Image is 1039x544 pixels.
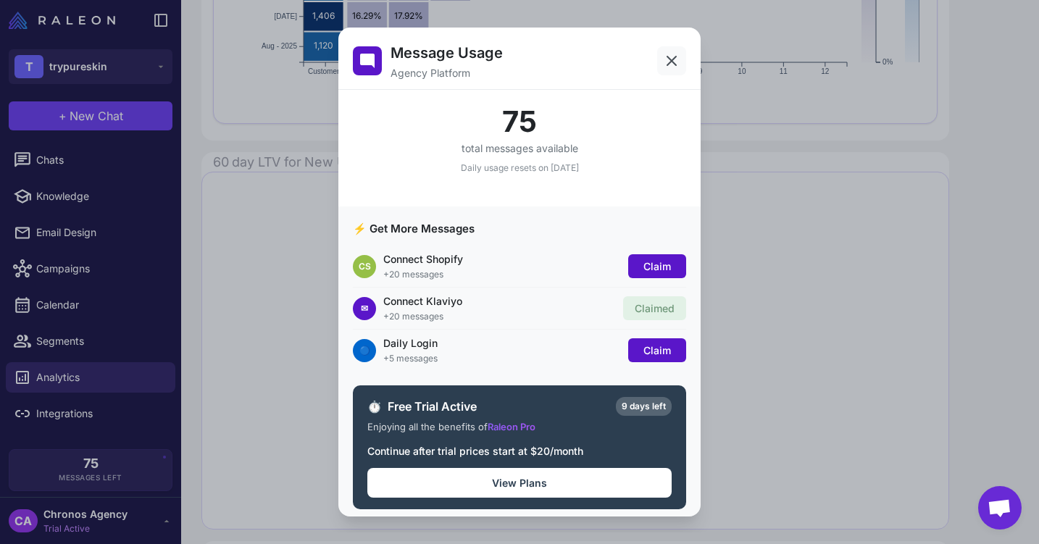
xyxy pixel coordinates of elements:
[488,421,535,432] span: Raleon Pro
[383,251,621,267] div: Connect Shopify
[383,268,621,281] div: +20 messages
[383,352,621,365] div: +5 messages
[616,397,672,416] div: 9 days left
[367,445,583,457] span: Continue after trial prices start at $20/month
[367,420,672,435] div: Enjoying all the benefits of
[353,297,376,320] div: ✉
[353,107,686,136] div: 75
[391,42,503,64] h2: Message Usage
[623,296,686,320] button: Claimed
[353,255,376,278] div: CS
[367,398,382,415] span: ⏱️
[978,486,1022,530] a: Open chat
[628,338,686,362] button: Claim
[462,142,578,154] span: total messages available
[353,339,376,362] div: 🔵
[461,162,579,173] span: Daily usage resets on [DATE]
[643,344,671,356] span: Claim
[643,260,671,272] span: Claim
[635,302,675,314] span: Claimed
[391,65,503,80] p: Agency Platform
[628,254,686,278] button: Claim
[383,310,616,323] div: +20 messages
[367,468,672,498] button: View Plans
[383,293,616,309] div: Connect Klaviyo
[353,221,686,238] h3: ⚡ Get More Messages
[383,335,621,351] div: Daily Login
[388,398,610,415] span: Free Trial Active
